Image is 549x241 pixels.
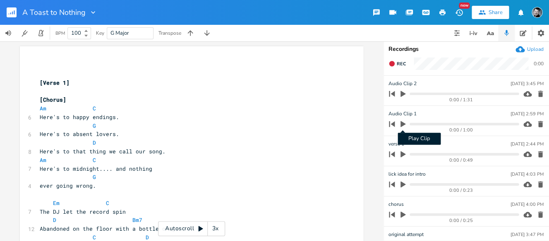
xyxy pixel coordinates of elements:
div: 0:00 / 0:49 [403,158,519,162]
span: G Major [110,29,129,37]
span: C [93,234,96,241]
div: [DATE] 2:44 PM [510,142,543,146]
div: 0:00 [533,61,543,66]
span: ever going wrong. [40,182,96,189]
span: Here's to that thing we call our song. [40,148,165,155]
span: Em [53,199,60,207]
span: Audio Clip 2 [388,80,417,88]
span: verse 1 [388,140,404,148]
span: D [93,139,96,146]
span: chorus [388,200,404,208]
div: [DATE] 4:00 PM [510,202,543,207]
span: Here's to midnight.... and nothing [40,165,152,172]
span: lick idea for intro [388,170,426,178]
span: original attempt [388,231,424,239]
div: Transpose [158,31,181,36]
div: 0:00 / 0:23 [403,188,519,193]
span: C [106,199,109,207]
div: 0:00 / 1:00 [403,128,519,132]
span: Bm7 [132,216,142,224]
div: Recordings [388,46,544,52]
span: A Toast to Nothing [22,9,86,16]
span: Here's to happy endings. [40,113,119,121]
button: Play Clip [398,117,408,131]
div: [DATE] 2:59 PM [510,112,543,116]
div: Autoscroll [158,221,225,236]
span: Here's to absent lovers. [40,130,119,138]
div: Upload [527,46,543,52]
div: 0:00 / 1:31 [403,98,519,102]
div: New [459,2,470,9]
div: 0:00 / 0:25 [403,218,519,223]
span: Am [40,156,46,164]
span: D [146,234,149,241]
div: [DATE] 3:47 PM [510,232,543,237]
span: G [93,122,96,129]
div: [DATE] 3:45 PM [510,81,543,86]
div: 3x [208,221,223,236]
div: Key [96,31,104,36]
span: D [53,216,56,224]
div: [DATE] 4:03 PM [510,172,543,177]
button: New [451,5,467,20]
button: Rec [385,57,409,70]
button: Share [472,6,509,19]
div: Share [488,9,502,16]
span: C [93,156,96,164]
div: BPM [55,31,65,36]
span: [Chorus] [40,96,66,103]
span: G [93,173,96,181]
img: Timothy James [532,7,542,18]
span: [Verse 1] [40,79,70,86]
button: Upload [515,45,543,54]
span: Audio Clip 1 [388,110,417,118]
span: Abandoned on the floor with a bottle of gin [40,225,182,232]
span: C [93,105,96,112]
span: The DJ let the record spin [40,208,126,215]
span: Am [40,105,46,112]
span: Rec [397,61,406,67]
